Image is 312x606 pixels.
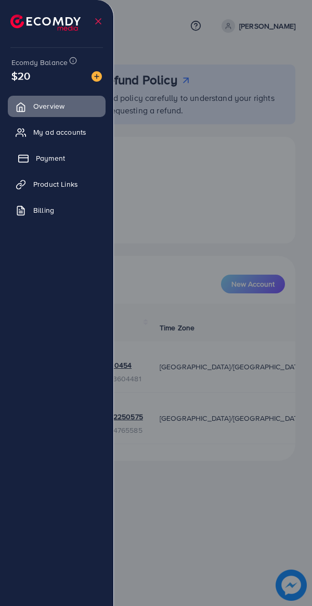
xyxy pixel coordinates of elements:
img: logo [10,15,81,31]
img: image [92,71,102,82]
span: Product Links [33,179,78,189]
span: Ecomdy Balance [11,57,68,68]
span: $20 [11,68,30,83]
a: Overview [8,96,106,117]
a: Billing [8,200,106,221]
a: Product Links [8,174,106,195]
a: My ad accounts [8,122,106,143]
span: Overview [33,101,64,111]
a: Payment [8,148,106,169]
span: Billing [33,205,54,215]
span: My ad accounts [33,127,86,137]
span: Payment [36,153,65,163]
